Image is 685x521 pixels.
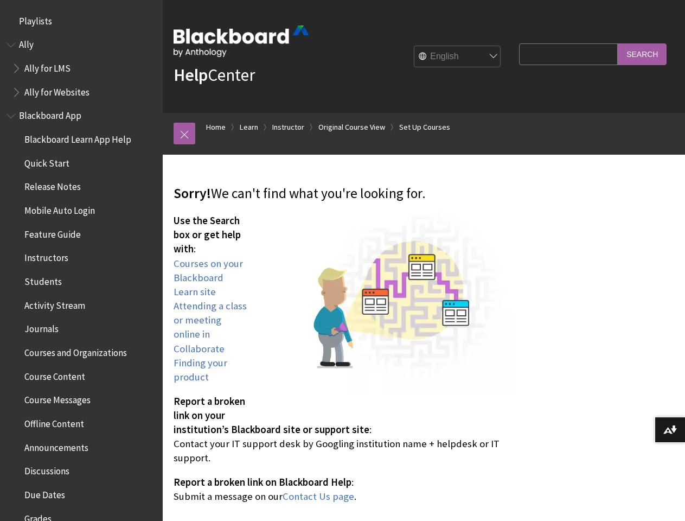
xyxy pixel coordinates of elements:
select: Site Language Selector [414,46,501,68]
a: Attending a class or meeting online in Collaborate [174,300,247,355]
a: Courses on your Blackboard Learn site [174,257,243,298]
span: Ally [19,36,34,50]
strong: Help [174,64,208,86]
span: Course Messages [24,391,91,406]
span: Sorry! [174,185,211,202]
a: Original Course View [318,120,385,134]
p: : Submit a message on our . [174,475,514,504]
span: Blackboard Learn App Help [24,130,131,145]
span: Offline Content [24,415,84,429]
span: Journals [24,320,59,335]
span: Announcements [24,439,88,453]
span: Use the Search box or get help with [174,214,241,255]
span: Quick Start [24,154,69,169]
span: Courses and Organizations [24,344,127,358]
img: Blackboard by Anthology [174,26,309,57]
p: : Contact your IT support desk by Googling institution name + helpdesk or IT support. [174,395,514,466]
span: Activity Stream [24,296,85,311]
a: HelpCenter [174,64,255,86]
span: Playlists [19,12,52,27]
span: Mobile Auto Login [24,201,95,216]
span: Release Notes [24,178,81,193]
a: Set Up Courses [399,120,450,134]
a: Instructor [272,120,304,134]
span: Discussions [24,462,69,476]
nav: Book outline for Anthology Ally Help [7,36,156,101]
input: Search [618,43,667,65]
a: Learn [240,120,258,134]
p: : [174,214,514,384]
span: Instructors [24,249,68,264]
a: Home [206,120,226,134]
span: Due Dates [24,486,65,500]
a: Finding your product [174,357,227,384]
span: Report a broken link on Blackboard Help [174,476,351,488]
nav: Book outline for Playlists [7,12,156,30]
a: Contact Us page [283,490,354,503]
span: Course Content [24,367,85,382]
span: Feature Guide [24,225,81,240]
p: We can't find what you're looking for. [174,184,514,204]
span: Ally for LMS [24,59,71,74]
span: Students [24,272,62,287]
span: Ally for Websites [24,83,89,98]
span: Report a broken link on your institution’s Blackboard site or support site [174,395,369,436]
span: Blackboard App [19,107,81,122]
